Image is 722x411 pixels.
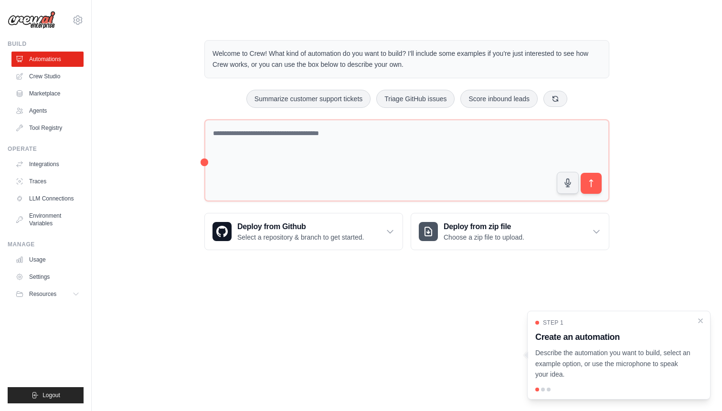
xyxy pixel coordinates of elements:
div: Operate [8,145,84,153]
button: Logout [8,387,84,403]
h3: Deploy from zip file [444,221,524,232]
a: LLM Connections [11,191,84,206]
span: Resources [29,290,56,298]
span: Logout [42,391,60,399]
span: Step 1 [543,319,563,327]
p: Describe the automation you want to build, select an example option, or use the microphone to spe... [535,348,691,380]
button: Score inbound leads [460,90,538,108]
a: Marketplace [11,86,84,101]
button: Resources [11,286,84,302]
iframe: Chat Widget [674,365,722,411]
a: Usage [11,252,84,267]
button: Triage GitHub issues [376,90,455,108]
a: Traces [11,174,84,189]
img: Logo [8,11,55,29]
button: Close walkthrough [697,317,704,325]
div: Build [8,40,84,48]
p: Choose a zip file to upload. [444,232,524,242]
button: Summarize customer support tickets [246,90,371,108]
p: Welcome to Crew! What kind of automation do you want to build? I'll include some examples if you'... [212,48,601,70]
h3: Create an automation [535,330,691,344]
p: Select a repository & branch to get started. [237,232,364,242]
div: Manage [8,241,84,248]
h3: Deploy from Github [237,221,364,232]
a: Automations [11,52,84,67]
a: Settings [11,269,84,285]
a: Environment Variables [11,208,84,231]
a: Agents [11,103,84,118]
a: Tool Registry [11,120,84,136]
a: Crew Studio [11,69,84,84]
a: Integrations [11,157,84,172]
